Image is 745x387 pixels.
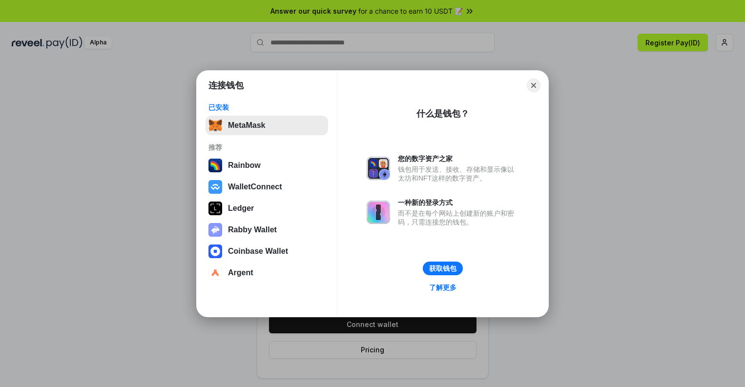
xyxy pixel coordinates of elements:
div: 了解更多 [429,283,456,292]
img: svg+xml,%3Csvg%20xmlns%3D%22http%3A%2F%2Fwww.w3.org%2F2000%2Fsvg%22%20fill%3D%22none%22%20viewBox... [208,223,222,237]
button: Argent [206,263,328,283]
div: 钱包用于发送、接收、存储和显示像以太坊和NFT这样的数字资产。 [398,165,519,183]
div: Rainbow [228,161,261,170]
img: svg+xml,%3Csvg%20width%3D%2228%22%20height%3D%2228%22%20viewBox%3D%220%200%2028%2028%22%20fill%3D... [208,244,222,258]
button: 获取钱包 [423,262,463,275]
img: svg+xml,%3Csvg%20xmlns%3D%22http%3A%2F%2Fwww.w3.org%2F2000%2Fsvg%22%20fill%3D%22none%22%20viewBox... [367,157,390,180]
div: Argent [228,268,253,277]
img: svg+xml,%3Csvg%20xmlns%3D%22http%3A%2F%2Fwww.w3.org%2F2000%2Fsvg%22%20width%3D%2228%22%20height%3... [208,202,222,215]
div: 已安装 [208,103,325,112]
img: svg+xml,%3Csvg%20width%3D%2228%22%20height%3D%2228%22%20viewBox%3D%220%200%2028%2028%22%20fill%3D... [208,266,222,280]
div: 什么是钱包？ [416,108,469,120]
img: svg+xml,%3Csvg%20width%3D%22120%22%20height%3D%22120%22%20viewBox%3D%220%200%20120%20120%22%20fil... [208,159,222,172]
div: 获取钱包 [429,264,456,273]
img: svg+xml,%3Csvg%20fill%3D%22none%22%20height%3D%2233%22%20viewBox%3D%220%200%2035%2033%22%20width%... [208,119,222,132]
div: 推荐 [208,143,325,152]
img: svg+xml,%3Csvg%20xmlns%3D%22http%3A%2F%2Fwww.w3.org%2F2000%2Fsvg%22%20fill%3D%22none%22%20viewBox... [367,201,390,224]
div: 而不是在每个网站上创建新的账户和密码，只需连接您的钱包。 [398,209,519,226]
div: MetaMask [228,121,265,130]
button: Rabby Wallet [206,220,328,240]
button: Coinbase Wallet [206,242,328,261]
button: Rainbow [206,156,328,175]
div: Ledger [228,204,254,213]
div: 一种新的登录方式 [398,198,519,207]
button: Ledger [206,199,328,218]
a: 了解更多 [423,281,462,294]
div: Coinbase Wallet [228,247,288,256]
button: Close [527,79,540,92]
div: WalletConnect [228,183,282,191]
button: MetaMask [206,116,328,135]
div: 您的数字资产之家 [398,154,519,163]
button: WalletConnect [206,177,328,197]
img: svg+xml,%3Csvg%20width%3D%2228%22%20height%3D%2228%22%20viewBox%3D%220%200%2028%2028%22%20fill%3D... [208,180,222,194]
div: Rabby Wallet [228,225,277,234]
h1: 连接钱包 [208,80,244,91]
